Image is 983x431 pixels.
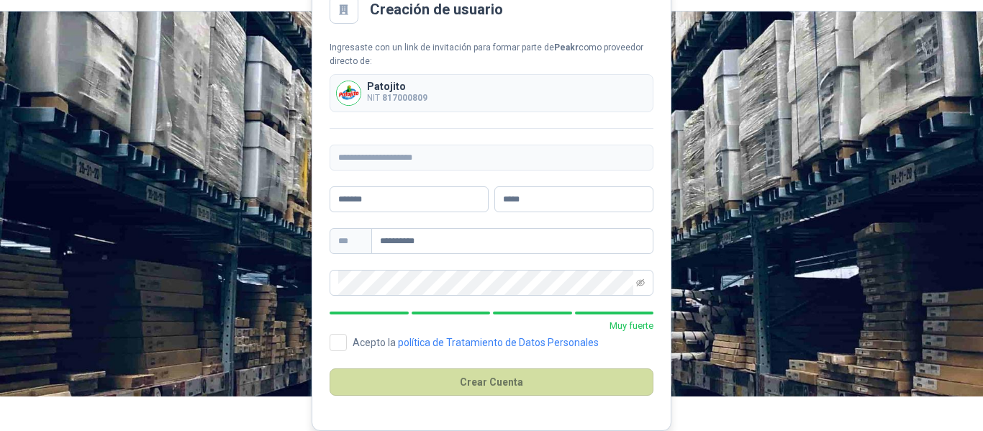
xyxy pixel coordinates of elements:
[330,41,653,68] div: Ingresaste con un link de invitación para formar parte de como proveedor directo de:
[330,368,653,396] button: Crear Cuenta
[367,91,427,105] p: NIT
[398,337,599,348] a: política de Tratamiento de Datos Personales
[367,81,427,91] p: Patojito
[382,93,427,103] b: 817000809
[347,337,604,348] span: Acepto la
[636,278,645,287] span: eye-invisible
[330,319,653,333] p: Muy fuerte
[554,42,579,53] b: Peakr
[337,81,361,105] img: Company Logo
